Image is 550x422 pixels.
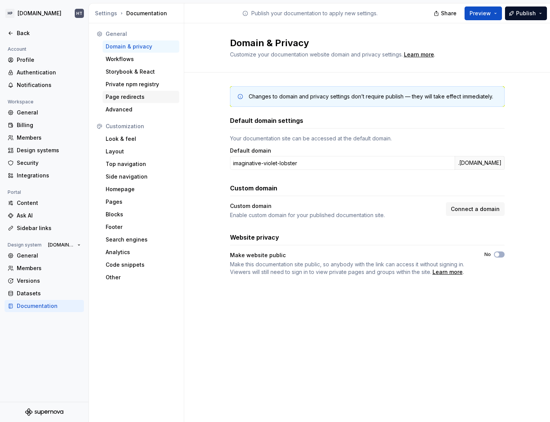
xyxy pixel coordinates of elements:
[106,198,176,206] div: Pages
[5,97,37,106] div: Workspace
[18,10,61,17] div: [DOMAIN_NAME]
[230,261,464,275] span: Make this documentation site public, so anybody with the link can access it without signing in. V...
[106,223,176,231] div: Footer
[17,147,81,154] div: Design systems
[516,10,536,17] span: Publish
[106,248,176,256] div: Analytics
[251,10,378,17] p: Publish your documentation to apply new settings.
[470,10,491,17] span: Preview
[106,148,176,155] div: Layout
[230,211,441,219] div: Enable custom domain for your published documentation site.
[106,30,176,38] div: General
[106,173,176,180] div: Side navigation
[5,9,14,18] div: HP
[455,156,505,170] div: .[DOMAIN_NAME]
[5,197,84,209] a: Content
[433,268,463,276] a: Learn more
[5,45,29,54] div: Account
[17,302,81,310] div: Documentation
[5,188,24,197] div: Portal
[17,290,81,297] div: Datasets
[430,6,462,20] button: Share
[25,408,63,416] svg: Supernova Logo
[404,51,434,58] a: Learn more
[5,54,84,66] a: Profile
[5,79,84,91] a: Notifications
[106,211,176,218] div: Blocks
[106,274,176,281] div: Other
[2,5,87,22] button: HP[DOMAIN_NAME]HT
[103,221,179,233] a: Footer
[103,183,179,195] a: Homepage
[106,106,176,113] div: Advanced
[106,68,176,76] div: Storybook & React
[103,259,179,271] a: Code snippets
[17,81,81,89] div: Notifications
[95,10,117,17] div: Settings
[5,27,84,39] a: Back
[103,196,179,208] a: Pages
[17,199,81,207] div: Content
[5,106,84,119] a: General
[230,233,279,242] h3: Website privacy
[5,240,45,250] div: Design system
[451,205,500,213] span: Connect a domain
[17,134,81,142] div: Members
[230,37,495,49] h2: Domain & Privacy
[5,262,84,274] a: Members
[5,119,84,131] a: Billing
[230,135,505,142] div: Your documentation site can be accessed at the default domain.
[17,224,81,232] div: Sidebar links
[484,251,491,258] label: No
[106,185,176,193] div: Homepage
[106,43,176,50] div: Domain & privacy
[5,275,84,287] a: Versions
[17,109,81,116] div: General
[5,132,84,144] a: Members
[103,66,179,78] a: Storybook & React
[5,287,84,300] a: Datasets
[106,93,176,101] div: Page redirects
[103,40,179,53] a: Domain & privacy
[5,169,84,182] a: Integrations
[446,202,505,216] button: Connect a domain
[103,171,179,183] a: Side navigation
[230,116,303,125] h3: Default domain settings
[17,252,81,259] div: General
[106,55,176,63] div: Workflows
[5,209,84,222] a: Ask AI
[230,202,441,210] div: Custom domain
[95,10,181,17] div: Documentation
[103,53,179,65] a: Workflows
[106,261,176,269] div: Code snippets
[48,242,74,248] span: [DOMAIN_NAME]
[5,222,84,234] a: Sidebar links
[103,158,179,170] a: Top navigation
[103,145,179,158] a: Layout
[230,261,471,276] span: .
[465,6,502,20] button: Preview
[103,271,179,283] a: Other
[403,52,435,58] span: .
[17,277,81,285] div: Versions
[106,160,176,168] div: Top navigation
[17,56,81,64] div: Profile
[17,159,81,167] div: Security
[230,184,277,193] h3: Custom domain
[103,91,179,103] a: Page redirects
[5,157,84,169] a: Security
[17,172,81,179] div: Integrations
[106,122,176,130] div: Customization
[106,81,176,88] div: Private npm registry
[230,51,403,58] span: Customize your documentation website domain and privacy settings.
[441,10,457,17] span: Share
[505,6,547,20] button: Publish
[106,135,176,143] div: Look & feel
[17,29,81,37] div: Back
[76,10,82,16] div: HT
[17,69,81,76] div: Authentication
[103,103,179,116] a: Advanced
